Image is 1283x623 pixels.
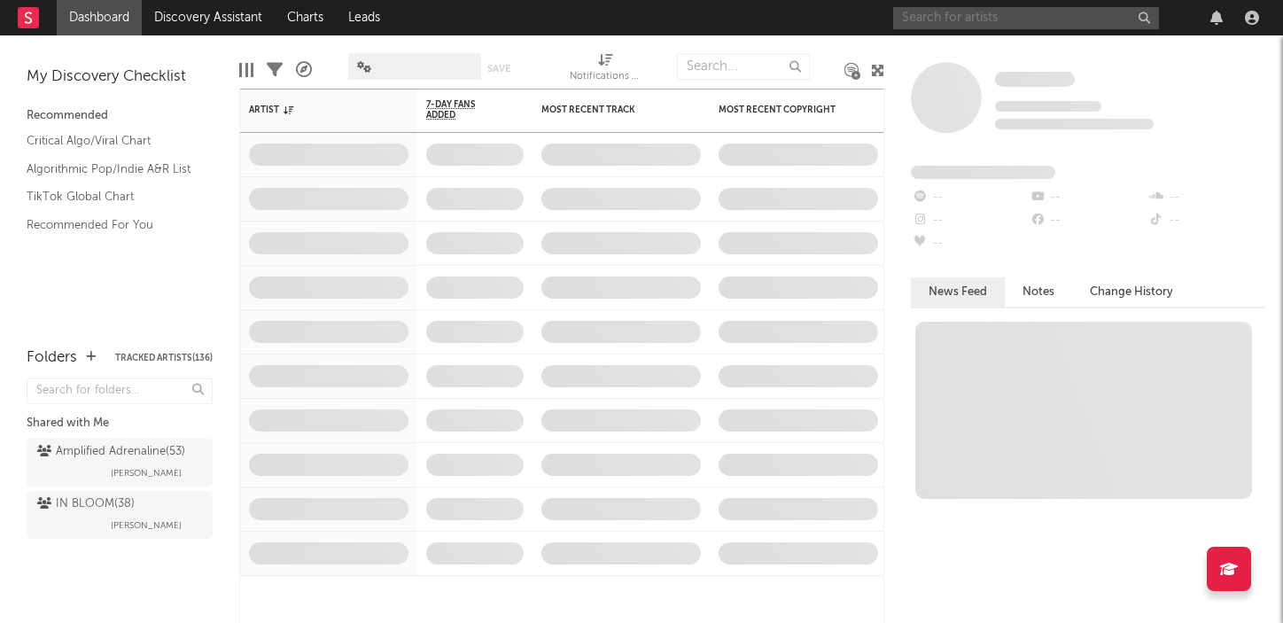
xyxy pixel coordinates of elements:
span: 0 fans last week [995,119,1154,129]
span: 7-Day Fans Added [426,99,497,121]
span: [PERSON_NAME] [111,463,182,484]
a: Recommended For You [27,215,195,235]
a: Critical Algo/Viral Chart [27,131,195,151]
div: -- [911,232,1029,255]
div: Most Recent Copyright [719,105,851,115]
button: Change History [1072,277,1191,307]
span: [PERSON_NAME] [111,515,182,536]
input: Search... [677,53,810,80]
button: Notes [1005,277,1072,307]
a: Algorithmic Pop/Indie A&R List [27,160,195,179]
span: Tracking Since: [DATE] [995,101,1101,112]
div: Folders [27,347,77,369]
a: Amplified Adrenaline(53)[PERSON_NAME] [27,439,213,487]
div: -- [911,186,1029,209]
button: Tracked Artists(136) [115,354,213,362]
span: Some Artist [995,72,1075,87]
div: My Discovery Checklist [27,66,213,88]
div: Artist [249,105,382,115]
input: Search for folders... [27,378,213,404]
button: News Feed [911,277,1005,307]
div: Edit Columns [239,44,253,96]
a: Some Artist [995,71,1075,89]
div: IN BLOOM ( 38 ) [37,494,135,515]
div: -- [1147,186,1265,209]
div: Notifications (Artist) [570,44,641,96]
div: -- [911,209,1029,232]
div: -- [1029,186,1147,209]
button: Save [487,64,510,74]
div: Recommended [27,105,213,127]
a: TikTok Global Chart [27,187,195,206]
div: Amplified Adrenaline ( 53 ) [37,441,185,463]
div: Shared with Me [27,413,213,434]
div: -- [1147,209,1265,232]
div: -- [1029,209,1147,232]
div: A&R Pipeline [296,44,312,96]
div: Filters [267,44,283,96]
div: Notifications (Artist) [570,66,641,88]
span: Fans Added by Platform [911,166,1055,179]
a: IN BLOOM(38)[PERSON_NAME] [27,491,213,539]
div: Most Recent Track [541,105,674,115]
input: Search for artists [893,7,1159,29]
